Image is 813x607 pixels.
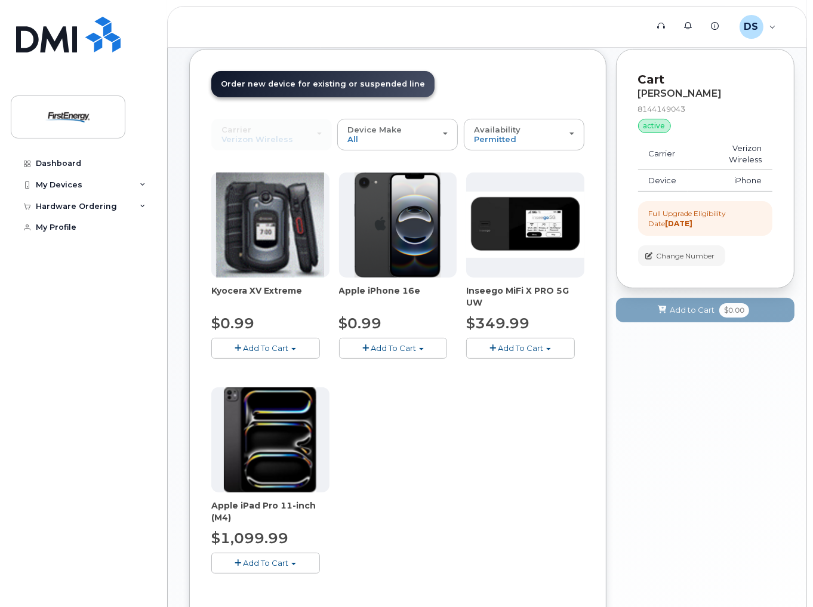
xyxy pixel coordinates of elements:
button: Add To Cart [339,338,448,359]
span: Change Number [657,251,715,261]
button: Add To Cart [211,553,320,574]
span: DS [744,20,759,34]
img: iphone16e.png [355,172,441,278]
span: Add To Cart [243,343,288,353]
button: Add To Cart [466,338,575,359]
div: Dennis Saylor [731,15,784,39]
span: Add To Cart [498,343,543,353]
span: Availability [474,125,521,134]
span: Add to Cart [670,304,715,316]
span: Order new device for existing or suspended line [221,79,425,88]
span: $1,099.99 [211,529,288,547]
button: Change Number [638,245,725,266]
span: $0.99 [211,315,254,332]
span: Add To Cart [371,343,416,353]
span: $0.99 [339,315,382,332]
div: Full Upgrade Eligibility Date [649,208,762,229]
div: Inseego MiFi X PRO 5G UW [466,285,584,309]
button: Availability Permitted [464,119,584,150]
span: $0.00 [719,303,749,318]
div: [PERSON_NAME] [638,88,772,99]
td: iPhone [688,170,772,192]
p: Cart [638,71,772,88]
img: Inseego.png [466,192,584,258]
img: xvextreme.gif [216,172,324,278]
button: Add To Cart [211,338,320,359]
div: Kyocera XV Extreme [211,285,329,309]
img: ipad_pro_11_m4.png [224,387,316,492]
span: Add To Cart [243,558,288,568]
td: Device [638,170,688,192]
span: $349.99 [466,315,529,332]
span: Permitted [474,134,516,144]
button: Device Make All [337,119,458,150]
button: Add to Cart $0.00 [616,298,794,322]
td: Verizon Wireless [688,138,772,170]
div: Apple iPad Pro 11-inch (M4) [211,500,329,523]
div: active [638,119,671,133]
div: Apple iPhone 16e [339,285,457,309]
strong: [DATE] [666,219,693,228]
div: 8144149043 [638,104,772,114]
span: All [347,134,358,144]
td: Carrier [638,138,688,170]
iframe: Messenger Launcher [761,555,804,598]
span: Device Make [347,125,402,134]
